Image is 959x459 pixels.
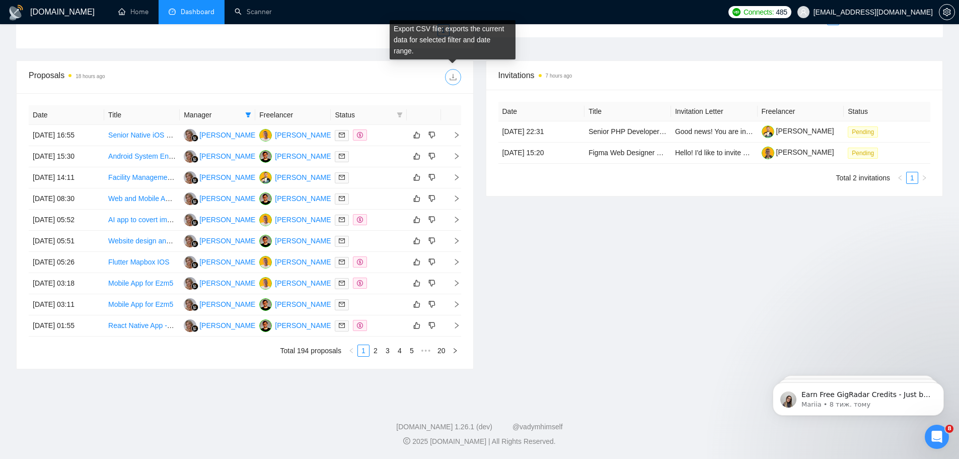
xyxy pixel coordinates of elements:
span: dislike [428,300,435,308]
button: right [449,345,461,357]
button: dislike [426,214,438,226]
li: 2 [370,345,382,357]
span: like [413,237,420,245]
span: 8 [945,425,953,433]
div: [PERSON_NAME] [199,193,257,204]
button: right [919,13,931,25]
a: homeHome [118,8,149,16]
div: Proposals [29,69,245,85]
span: dislike [428,216,435,224]
td: Mobile App for Ezm5 [104,273,180,294]
iframe: Intercom notifications повідомлення [758,361,959,432]
span: mail [339,153,345,159]
img: upwork-logo.png [732,8,741,16]
div: [PERSON_NAME] [275,235,333,246]
span: right [445,153,460,160]
a: MC[PERSON_NAME] [184,152,257,160]
span: mail [339,280,345,286]
div: [PERSON_NAME] [199,151,257,162]
div: [PERSON_NAME] [199,235,257,246]
a: VZ[PERSON_NAME] [259,279,333,287]
img: MC [184,256,196,269]
li: Next Page [449,345,461,357]
a: MC[PERSON_NAME] [184,279,257,287]
td: AI app to covert image into to video [104,210,180,231]
span: mail [339,132,345,138]
div: [PERSON_NAME] [275,278,333,289]
th: Status [844,102,930,121]
td: Website design and build [104,231,180,252]
button: like [411,277,423,289]
td: Figma Web Designer with SEO & Conversion Expertise (SaaS) [584,143,671,164]
div: [PERSON_NAME] [199,278,257,289]
div: [PERSON_NAME] [199,320,257,331]
button: dislike [426,192,438,205]
div: [PERSON_NAME] [275,256,333,268]
img: MC [184,129,196,142]
img: MC [184,298,196,311]
button: download [445,69,461,85]
a: Android System Engineer for ROM Modification [108,152,256,160]
a: 3 [382,345,393,356]
img: gigradar-bm.png [191,283,198,290]
span: right [445,132,460,139]
li: Previous Page [815,13,827,25]
td: [DATE] 15:30 [29,146,104,167]
a: EP[PERSON_NAME] [259,300,333,308]
img: gigradar-bm.png [191,240,198,247]
a: setting [939,8,955,16]
span: right [445,237,460,244]
a: Senior Native iOS Developer for Campus Food Ordering App (iPhone) [108,131,327,139]
a: @vadymhimself [512,423,563,431]
img: VZ [259,256,272,269]
a: React Native App - In-App Purchase [108,321,222,330]
img: EP [259,235,272,247]
th: Title [584,102,671,121]
span: Status [335,109,392,120]
th: Date [498,102,585,121]
li: 4 [394,345,406,357]
span: like [413,300,420,308]
li: 1 [906,172,918,184]
a: 2 [370,345,381,356]
td: [DATE] 01:55 [29,315,104,337]
a: 20 [434,345,449,356]
img: EP [259,150,272,163]
li: Total 194 proposals [280,345,341,357]
img: VK [259,171,272,184]
a: AI app to covert image into to video [108,216,218,224]
span: dollar [357,259,363,265]
a: MC[PERSON_NAME] [184,321,257,329]
span: ••• [418,345,434,357]
div: [PERSON_NAME] [199,172,257,183]
td: [DATE] 03:18 [29,273,104,294]
a: MC[PERSON_NAME] [184,173,257,181]
img: VZ [259,214,272,226]
span: right [445,258,460,266]
button: like [411,192,423,205]
div: [PERSON_NAME] [275,129,333,141]
a: MC[PERSON_NAME] [184,130,257,139]
button: like [411,214,423,226]
div: 2025 [DOMAIN_NAME] | All Rights Reserved. [8,436,951,447]
span: right [452,348,458,354]
button: dislike [426,298,438,310]
span: filter [397,112,403,118]
div: [PERSON_NAME] [275,172,333,183]
th: Title [104,105,180,125]
img: gigradar-bm.png [191,156,198,163]
a: [PERSON_NAME] [762,127,834,135]
span: right [445,301,460,308]
img: c10HxFNDX61HI44KsybV0EGPAq9-KSyYhipkskDhjTwu5mXTrI6LgUNb4exxwz7wiO [762,147,774,159]
a: MC[PERSON_NAME] [184,257,257,266]
button: dislike [426,277,438,289]
li: Next Page [918,172,930,184]
span: dislike [428,321,435,330]
button: left [815,13,827,25]
td: [DATE] 22:31 [498,121,585,143]
img: VZ [259,129,272,142]
img: EP [259,192,272,205]
a: Facility Management | ready source code [108,173,237,181]
span: like [413,321,420,330]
